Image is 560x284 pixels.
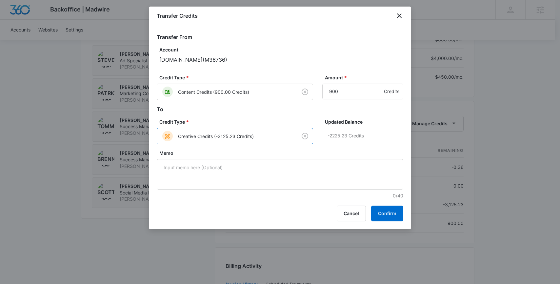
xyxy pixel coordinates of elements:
button: close [395,12,403,20]
p: Creative Credits (-3125.23 Credits) [178,133,254,140]
p: -2225.23 Credits [328,128,403,144]
button: Cancel [337,206,366,221]
p: 0/40 [159,192,403,199]
p: Content Credits (900.00 Credits) [178,89,249,95]
p: [DOMAIN_NAME] ( M36736 ) [159,56,403,64]
button: Confirm [371,206,403,221]
label: Updated Balance [325,118,406,125]
button: Clear [300,131,310,141]
p: Account [159,46,403,53]
h2: To [157,105,403,113]
button: Clear [300,87,310,97]
h1: Transfer Credits [157,12,198,20]
label: Credit Type [159,118,316,125]
label: Amount [325,74,406,81]
label: Credit Type [159,74,316,81]
h2: Transfer From [157,33,403,41]
div: Credits [384,84,399,99]
label: Memo [159,150,406,156]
